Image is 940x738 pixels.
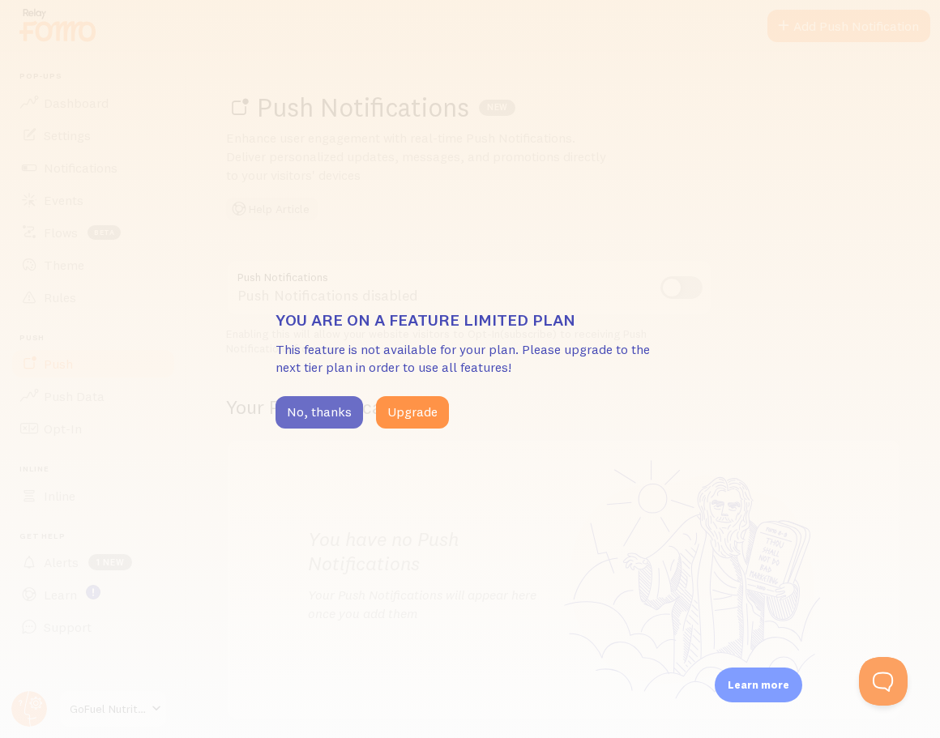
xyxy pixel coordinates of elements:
button: No, thanks [276,396,363,429]
div: Learn more [715,668,802,702]
iframe: Help Scout Beacon - Open [859,657,908,706]
h3: You are on a feature limited plan [276,309,664,331]
button: Upgrade [376,396,449,429]
p: Learn more [728,677,789,693]
p: This feature is not available for your plan. Please upgrade to the next tier plan in order to use... [276,340,664,378]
